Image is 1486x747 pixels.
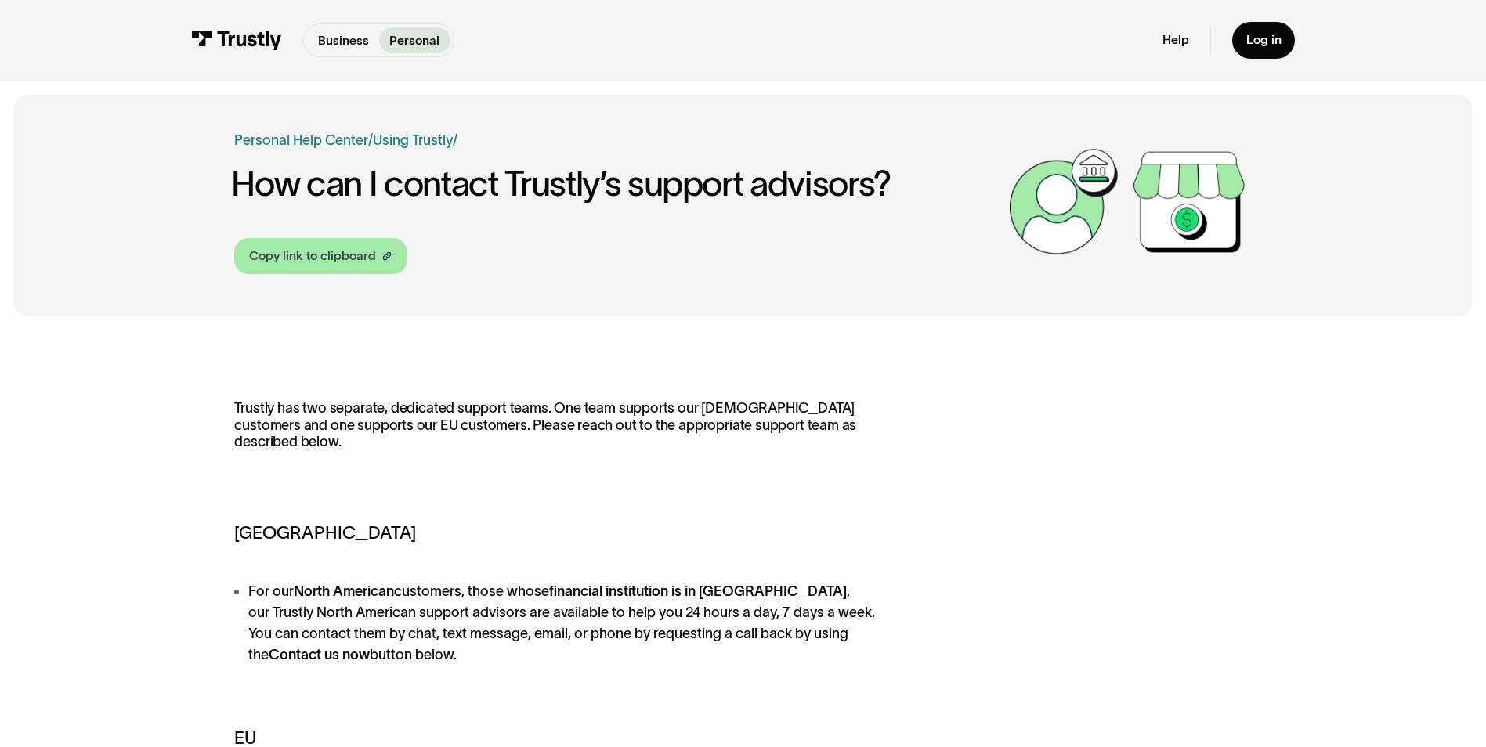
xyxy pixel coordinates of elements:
strong: Contact us now [269,647,370,662]
a: Copy link to clipboard [234,238,407,274]
p: Trustly has two separate, dedicated support teams. One team supports our [DEMOGRAPHIC_DATA] custo... [234,400,889,467]
h5: [GEOGRAPHIC_DATA] [234,520,889,547]
a: Log in [1232,22,1296,59]
h1: How can I contact Trustly’s support advisors? [231,164,1000,203]
div: / [368,130,373,151]
a: Business [307,27,379,52]
strong: financial institution is in [GEOGRAPHIC_DATA] [549,583,847,599]
a: Personal [379,27,450,52]
p: Business [318,31,369,50]
div: / [453,130,457,151]
p: Personal [389,31,439,50]
img: Trustly Logo [191,31,282,50]
li: For our customers, those whose , our Trustly North American support advisors are available to hel... [234,581,889,665]
a: Using Trustly [373,132,453,148]
a: Personal Help Center [234,130,368,151]
strong: North American [294,583,394,599]
div: Log in [1246,32,1282,48]
div: Copy link to clipboard [249,247,376,265]
a: Help [1162,32,1189,48]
